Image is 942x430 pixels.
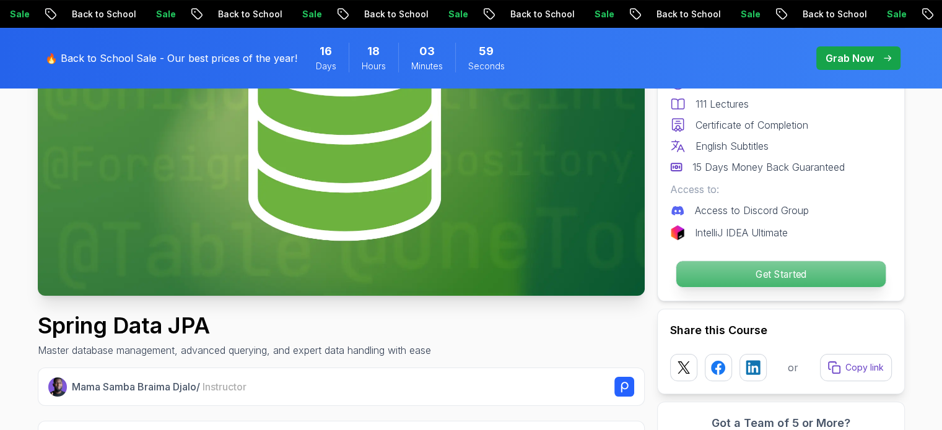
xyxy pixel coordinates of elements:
[468,8,552,20] p: Back to School
[419,43,435,60] span: 3 Minutes
[696,139,769,153] p: English Subtitles
[411,60,443,72] span: Minutes
[203,381,246,393] span: Instructor
[260,8,300,20] p: Sale
[670,182,892,197] p: Access to:
[845,361,884,374] p: Copy link
[675,260,886,288] button: Get Started
[114,8,154,20] p: Sale
[820,354,892,381] button: Copy link
[695,225,788,240] p: IntelliJ IDEA Ultimate
[761,8,845,20] p: Back to School
[695,203,809,218] p: Access to Discord Group
[322,8,406,20] p: Back to School
[72,379,246,394] p: Mama Samba Braima Djalo /
[699,8,738,20] p: Sale
[176,8,260,20] p: Back to School
[468,60,505,72] span: Seconds
[670,322,892,339] h2: Share this Course
[320,43,332,60] span: 16 Days
[45,51,297,66] p: 🔥 Back to School Sale - Our best prices of the year!
[406,8,446,20] p: Sale
[38,313,431,338] h1: Spring Data JPA
[696,97,749,111] p: 111 Lectures
[696,118,808,132] p: Certificate of Completion
[552,8,592,20] p: Sale
[30,8,114,20] p: Back to School
[845,8,884,20] p: Sale
[38,343,431,358] p: Master database management, advanced querying, and expert data handling with ease
[670,225,685,240] img: jetbrains logo
[367,43,380,60] span: 18 Hours
[788,360,798,375] p: or
[692,160,845,174] p: 15 Days Money Back Guaranteed
[48,377,68,397] img: Nelson Djalo
[316,60,336,72] span: Days
[676,261,885,287] p: Get Started
[479,43,494,60] span: 59 Seconds
[826,51,874,66] p: Grab Now
[614,8,699,20] p: Back to School
[362,60,386,72] span: Hours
